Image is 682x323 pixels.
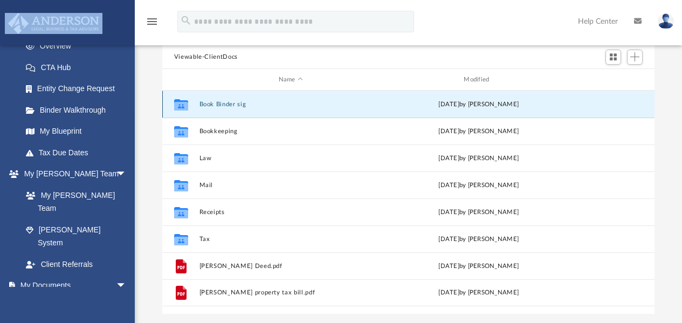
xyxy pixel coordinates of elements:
[15,142,143,163] a: Tax Due Dates
[387,235,570,244] div: [DATE] by [PERSON_NAME]
[174,52,238,62] button: Viewable-ClientDocs
[180,15,192,26] i: search
[199,263,382,270] button: [PERSON_NAME] Deed.pdf
[387,127,570,136] div: [DATE] by [PERSON_NAME]
[387,154,570,163] div: [DATE] by [PERSON_NAME]
[605,50,622,65] button: Switch to Grid View
[146,20,159,28] a: menu
[15,99,143,121] a: Binder Walkthrough
[15,219,137,253] a: [PERSON_NAME] System
[167,75,194,85] div: id
[387,288,570,298] div: [DATE] by [PERSON_NAME]
[199,155,382,162] button: Law
[199,182,382,189] button: Mail
[199,128,382,135] button: Bookkeeping
[658,13,674,29] img: User Pic
[116,275,137,297] span: arrow_drop_down
[387,75,570,85] div: Modified
[15,184,132,219] a: My [PERSON_NAME] Team
[162,91,655,314] div: grid
[15,78,143,100] a: Entity Change Request
[198,75,382,85] div: Name
[575,75,650,85] div: id
[199,236,382,243] button: Tax
[15,121,137,142] a: My Blueprint
[387,208,570,217] div: [DATE] by [PERSON_NAME]
[199,290,382,297] button: [PERSON_NAME] property tax bill.pdf
[8,163,137,185] a: My [PERSON_NAME] Teamarrow_drop_down
[8,275,137,297] a: My Documentsarrow_drop_down
[5,13,102,34] img: Anderson Advisors Platinum Portal
[387,262,570,271] div: [DATE] by [PERSON_NAME]
[387,181,570,190] div: [DATE] by [PERSON_NAME]
[15,57,143,78] a: CTA Hub
[438,101,459,107] span: [DATE]
[116,163,137,185] span: arrow_drop_down
[199,101,382,108] button: Book Binder sig
[199,209,382,216] button: Receipts
[387,100,570,109] div: by [PERSON_NAME]
[627,50,643,65] button: Add
[15,253,137,275] a: Client Referrals
[146,15,159,28] i: menu
[15,36,143,57] a: Overview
